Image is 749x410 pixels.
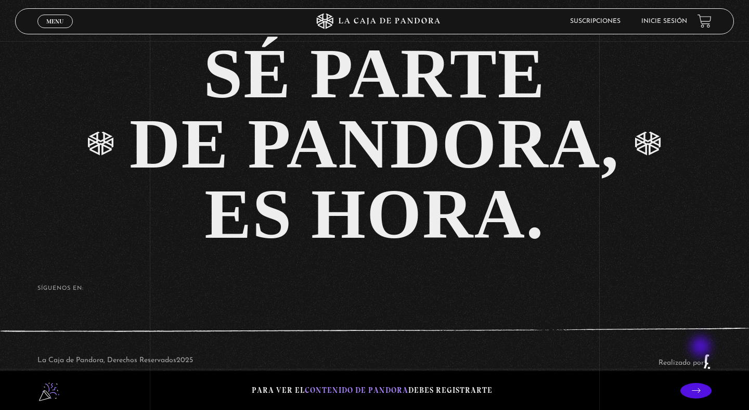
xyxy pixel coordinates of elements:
a: Realizado por [658,359,712,367]
p: Para ver el debes registrarte [252,383,493,398]
p: La Caja de Pandora, Derechos Reservados 2025 [37,354,193,369]
span: contenido de Pandora [305,386,408,395]
a: Suscripciones [570,18,621,24]
span: Cerrar [43,27,68,34]
a: Inicie sesión [641,18,687,24]
div: SÉ PARTE DE PANDORA, ES HORA. [130,39,619,249]
span: Menu [46,18,63,24]
a: View your shopping cart [698,14,712,28]
h4: SÍguenos en: [37,286,712,291]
